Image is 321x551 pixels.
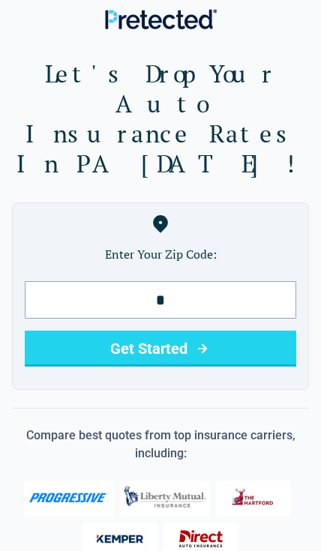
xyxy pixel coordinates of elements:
p: Compare best quotes from top insurance carriers, including: [12,427,309,463]
button: Get Started [25,331,296,367]
h1: Let's Drop Your Auto Insurance Rates In PA [DATE]! [12,58,309,178]
img: Liberty Mutual [120,479,210,515]
img: Progressive [29,493,109,503]
img: The Hartford [223,481,283,513]
img: Pretected [105,9,217,29]
label: Enter Your Zip Code: [25,245,296,263]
